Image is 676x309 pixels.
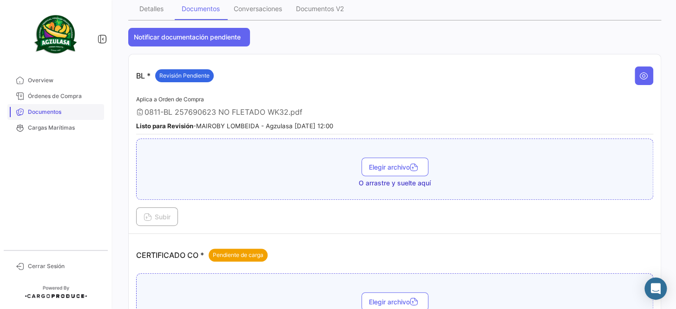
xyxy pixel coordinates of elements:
span: Overview [28,76,100,85]
small: - MAIROBY LOMBEIDA - Agzulasa [DATE] 12:00 [136,122,333,130]
span: Elegir archivo [369,163,421,171]
div: Documentos [182,5,220,13]
span: Aplica a Orden de Compra [136,96,204,103]
a: Órdenes de Compra [7,88,104,104]
button: Elegir archivo [361,158,428,176]
div: Detalles [139,5,164,13]
button: Subir [136,207,178,226]
img: agzulasa-logo.png [33,11,79,58]
span: Revisión Pendiente [159,72,210,80]
a: Documentos [7,104,104,120]
div: Documentos V2 [296,5,344,13]
span: Documentos [28,108,100,116]
span: Cerrar Sesión [28,262,100,270]
span: Subir [144,213,171,221]
span: Órdenes de Compra [28,92,100,100]
span: Cargas Marítimas [28,124,100,132]
span: Elegir archivo [369,298,421,306]
span: O arrastre y suelte aquí [359,178,431,188]
div: Conversaciones [234,5,282,13]
b: Listo para Revisión [136,122,193,130]
button: Notificar documentación pendiente [128,28,250,46]
a: Overview [7,72,104,88]
a: Cargas Marítimas [7,120,104,136]
div: Abrir Intercom Messenger [644,277,667,300]
span: Pendiente de carga [213,251,263,259]
span: 0811-BL 257690623 NO FLETADO WK32.pdf [144,107,302,117]
p: CERTIFICADO CO * [136,249,268,262]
